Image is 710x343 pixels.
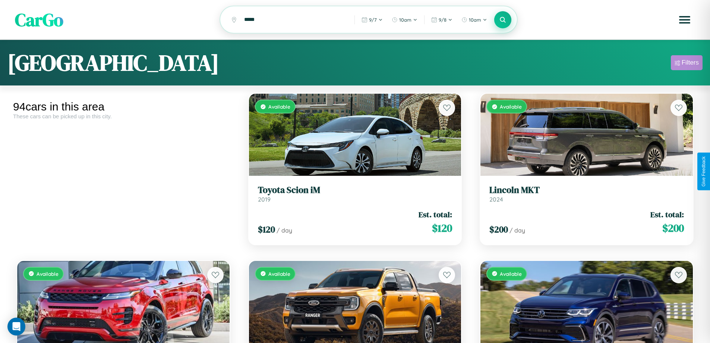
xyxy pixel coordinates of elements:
[439,17,446,23] span: 9 / 8
[509,227,525,234] span: / day
[399,17,411,23] span: 10am
[268,271,290,277] span: Available
[15,7,63,32] span: CarGo
[671,55,703,70] button: Filters
[469,17,481,23] span: 10am
[388,14,421,26] button: 10am
[650,209,684,220] span: Est. total:
[674,9,695,30] button: Open menu
[500,271,522,277] span: Available
[662,221,684,236] span: $ 200
[701,156,706,187] div: Give Feedback
[500,103,522,110] span: Available
[369,17,377,23] span: 9 / 7
[489,223,508,236] span: $ 200
[458,14,491,26] button: 10am
[358,14,386,26] button: 9/7
[682,59,699,66] div: Filters
[258,185,452,203] a: Toyota Scion iM2019
[258,223,275,236] span: $ 120
[268,103,290,110] span: Available
[419,209,452,220] span: Est. total:
[13,100,234,113] div: 94 cars in this area
[258,185,452,196] h3: Toyota Scion iM
[258,196,271,203] span: 2019
[13,113,234,119] div: These cars can be picked up in this city.
[489,196,503,203] span: 2024
[489,185,684,203] a: Lincoln MKT2024
[37,271,59,277] span: Available
[432,221,452,236] span: $ 120
[7,47,219,78] h1: [GEOGRAPHIC_DATA]
[7,318,25,336] div: Open Intercom Messenger
[489,185,684,196] h3: Lincoln MKT
[427,14,456,26] button: 9/8
[277,227,292,234] span: / day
